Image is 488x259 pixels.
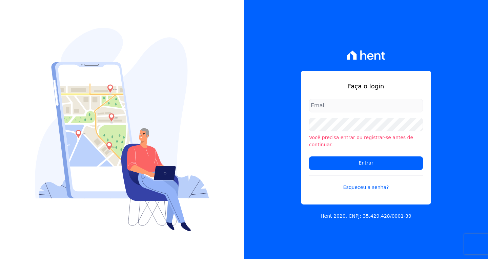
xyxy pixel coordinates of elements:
input: Email [309,99,423,112]
input: Entrar [309,156,423,170]
a: Esqueceu a senha? [309,175,423,191]
li: Você precisa entrar ou registrar-se antes de continuar. [309,134,423,148]
p: Hent 2020. CNPJ: 35.429.428/0001-39 [321,213,411,220]
h1: Faça o login [309,82,423,91]
img: Login [35,28,209,231]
